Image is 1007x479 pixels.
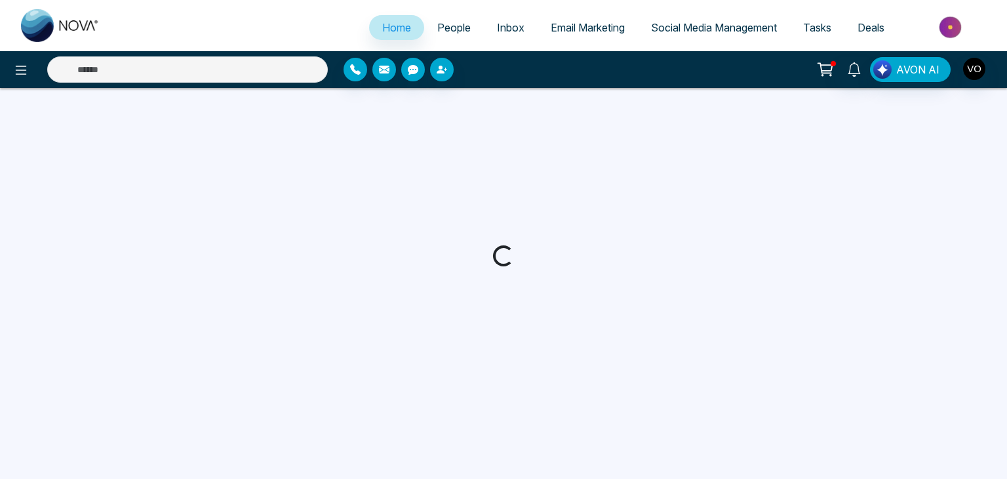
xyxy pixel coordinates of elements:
[870,57,951,82] button: AVON AI
[369,15,424,40] a: Home
[790,15,844,40] a: Tasks
[437,21,471,34] span: People
[538,15,638,40] a: Email Marketing
[382,21,411,34] span: Home
[484,15,538,40] a: Inbox
[497,21,524,34] span: Inbox
[858,21,884,34] span: Deals
[21,9,100,42] img: Nova CRM Logo
[424,15,484,40] a: People
[651,21,777,34] span: Social Media Management
[896,62,939,77] span: AVON AI
[963,58,985,80] img: User Avatar
[873,60,892,79] img: Lead Flow
[904,12,999,42] img: Market-place.gif
[803,21,831,34] span: Tasks
[844,15,898,40] a: Deals
[638,15,790,40] a: Social Media Management
[551,21,625,34] span: Email Marketing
